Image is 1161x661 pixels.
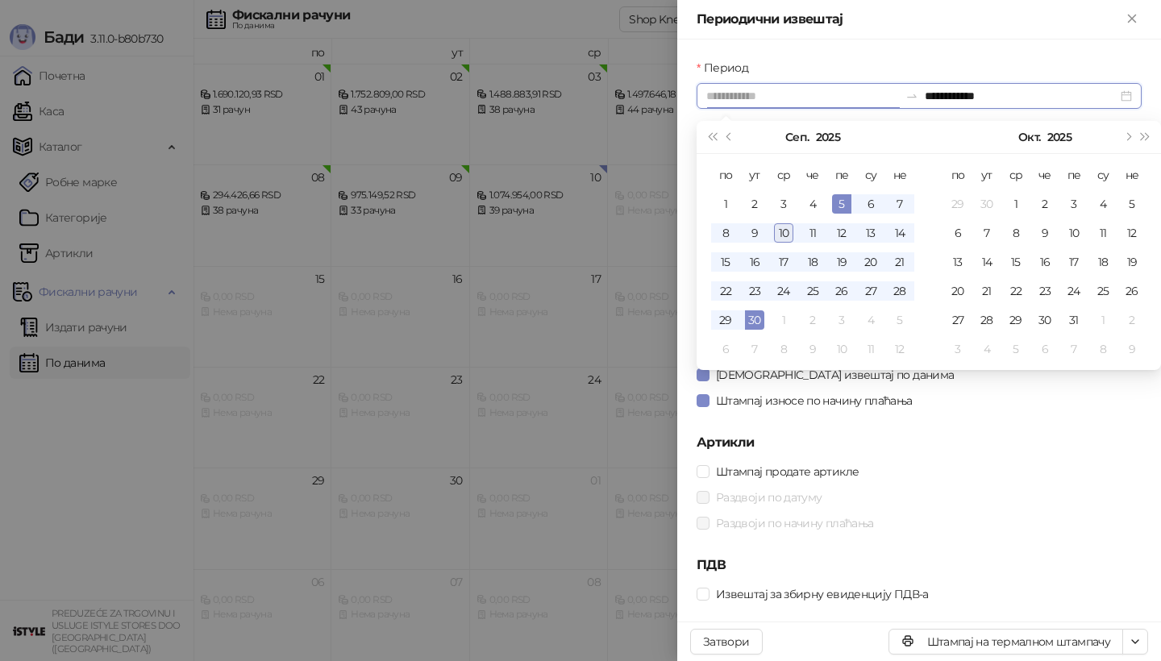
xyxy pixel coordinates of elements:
[1064,281,1084,301] div: 24
[1088,276,1117,306] td: 2025-10-25
[890,223,909,243] div: 14
[774,339,793,359] div: 8
[1088,189,1117,218] td: 2025-10-04
[1030,276,1059,306] td: 2025-10-23
[1122,194,1142,214] div: 5
[716,252,735,272] div: 15
[1118,121,1136,153] button: Следећи месец (PageDown)
[861,339,880,359] div: 11
[1035,281,1055,301] div: 23
[709,488,828,506] span: Раздвоји по датуму
[769,276,798,306] td: 2025-09-24
[1064,339,1084,359] div: 7
[861,194,880,214] div: 6
[1006,281,1026,301] div: 22
[711,335,740,364] td: 2025-10-06
[709,463,865,480] span: Штампај продате артикле
[711,247,740,276] td: 2025-09-15
[1117,218,1146,247] td: 2025-10-12
[861,223,880,243] div: 13
[1030,160,1059,189] th: че
[972,189,1001,218] td: 2025-09-30
[943,160,972,189] th: по
[885,276,914,306] td: 2025-09-28
[972,335,1001,364] td: 2025-11-04
[1001,335,1030,364] td: 2025-11-05
[856,218,885,247] td: 2025-09-13
[1093,310,1113,330] div: 1
[740,335,769,364] td: 2025-10-07
[1030,189,1059,218] td: 2025-10-02
[943,306,972,335] td: 2025-10-27
[972,276,1001,306] td: 2025-10-21
[745,310,764,330] div: 30
[948,194,967,214] div: 29
[943,189,972,218] td: 2025-09-29
[1064,223,1084,243] div: 10
[1093,194,1113,214] div: 4
[1117,189,1146,218] td: 2025-10-05
[972,160,1001,189] th: ут
[798,335,827,364] td: 2025-10-09
[885,335,914,364] td: 2025-10-12
[709,585,935,603] span: Извештај за збирну евиденцију ПДВ-а
[888,629,1123,655] button: Штампај на термалном штампачу
[1122,10,1142,29] button: Close
[745,194,764,214] div: 2
[885,247,914,276] td: 2025-09-21
[1122,281,1142,301] div: 26
[1030,247,1059,276] td: 2025-10-16
[1117,276,1146,306] td: 2025-10-26
[1001,218,1030,247] td: 2025-10-08
[774,194,793,214] div: 3
[716,281,735,301] div: 22
[697,555,1142,575] h5: ПДВ
[1059,276,1088,306] td: 2025-10-24
[977,281,997,301] div: 21
[774,252,793,272] div: 17
[1064,194,1084,214] div: 3
[885,218,914,247] td: 2025-09-14
[827,247,856,276] td: 2025-09-19
[1018,121,1040,153] button: Изабери месец
[798,218,827,247] td: 2025-09-11
[798,276,827,306] td: 2025-09-25
[977,310,997,330] div: 28
[943,218,972,247] td: 2025-10-06
[1093,339,1113,359] div: 8
[856,160,885,189] th: су
[832,339,851,359] div: 10
[740,160,769,189] th: ут
[1122,339,1142,359] div: 9
[977,339,997,359] div: 4
[905,89,918,102] span: to
[977,252,997,272] div: 14
[972,306,1001,335] td: 2025-10-28
[861,310,880,330] div: 4
[827,335,856,364] td: 2025-10-10
[690,629,763,655] button: Затвори
[885,189,914,218] td: 2025-09-07
[832,310,851,330] div: 3
[856,335,885,364] td: 2025-10-11
[769,306,798,335] td: 2025-10-01
[798,160,827,189] th: че
[856,276,885,306] td: 2025-09-27
[890,252,909,272] div: 21
[977,194,997,214] div: 30
[1001,247,1030,276] td: 2025-10-15
[1088,335,1117,364] td: 2025-11-08
[861,281,880,301] div: 27
[769,218,798,247] td: 2025-09-10
[1001,276,1030,306] td: 2025-10-22
[798,247,827,276] td: 2025-09-18
[1001,189,1030,218] td: 2025-10-01
[1035,223,1055,243] div: 9
[948,310,967,330] div: 27
[745,339,764,359] div: 7
[1006,310,1026,330] div: 29
[740,189,769,218] td: 2025-09-02
[856,306,885,335] td: 2025-10-04
[803,252,822,272] div: 18
[890,194,909,214] div: 7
